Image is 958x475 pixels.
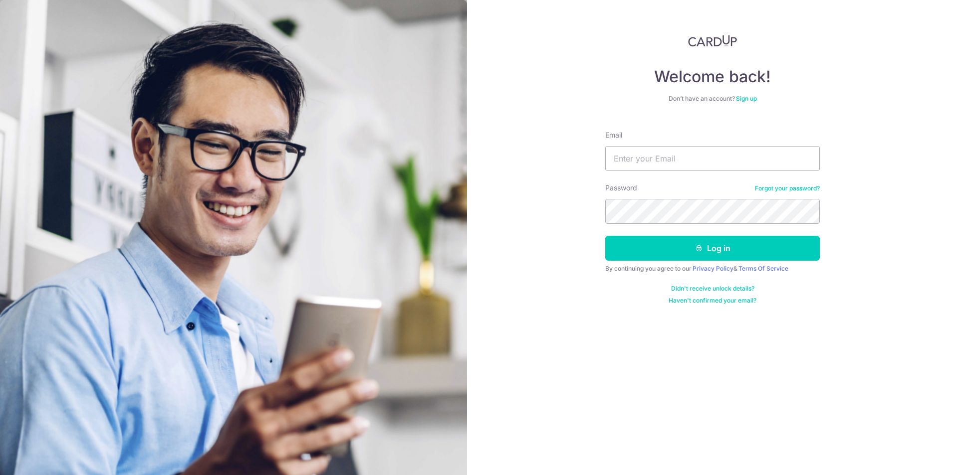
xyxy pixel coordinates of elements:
a: Sign up [736,95,757,102]
label: Password [605,183,637,193]
img: CardUp Logo [688,35,737,47]
a: Privacy Policy [693,265,733,272]
div: Don’t have an account? [605,95,820,103]
button: Log in [605,236,820,261]
div: By continuing you agree to our & [605,265,820,273]
label: Email [605,130,622,140]
a: Forgot your password? [755,184,820,192]
a: Terms Of Service [738,265,788,272]
a: Didn't receive unlock details? [671,285,754,293]
a: Haven't confirmed your email? [669,297,756,305]
h4: Welcome back! [605,67,820,87]
input: Enter your Email [605,146,820,171]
